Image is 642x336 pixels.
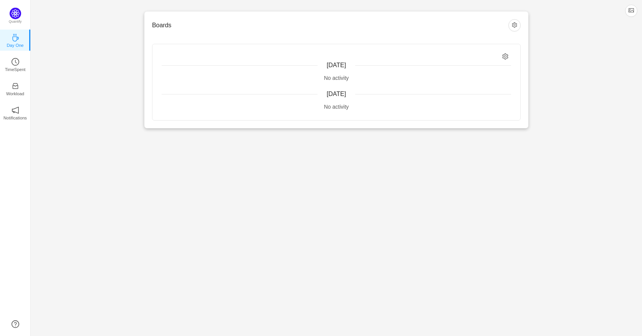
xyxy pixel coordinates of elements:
[12,34,19,41] i: icon: coffee
[508,19,521,31] button: icon: setting
[12,82,19,90] i: icon: inbox
[9,19,22,25] p: Quantify
[12,60,19,68] a: icon: clock-circleTimeSpent
[12,84,19,92] a: icon: inboxWorkload
[5,66,26,73] p: TimeSpent
[7,42,23,49] p: Day One
[12,106,19,114] i: icon: notification
[327,91,346,97] span: [DATE]
[502,53,509,60] i: icon: setting
[6,90,24,97] p: Workload
[12,58,19,66] i: icon: clock-circle
[162,103,511,111] div: No activity
[10,8,21,19] img: Quantify
[12,36,19,44] a: icon: coffeeDay One
[3,114,27,121] p: Notifications
[12,109,19,116] a: icon: notificationNotifications
[12,320,19,328] a: icon: question-circle
[625,5,637,17] button: icon: picture
[327,62,346,68] span: [DATE]
[152,22,508,29] h3: Boards
[162,74,511,82] div: No activity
